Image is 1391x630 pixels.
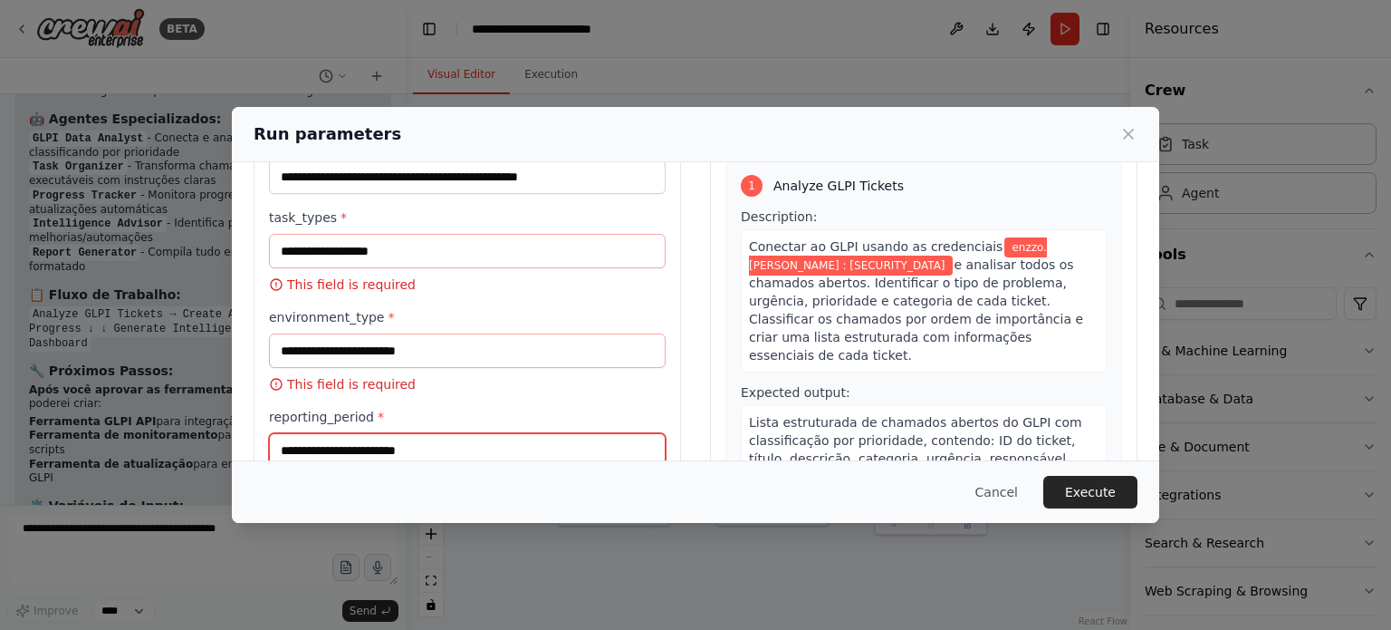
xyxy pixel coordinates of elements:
[269,408,666,426] label: reporting_period
[749,237,1047,276] span: Variable: glpi_credentials
[741,175,763,197] div: 1
[961,476,1032,509] button: Cancel
[741,385,850,400] span: Expected output:
[269,208,666,227] label: task_types
[269,276,666,294] p: This field is required
[741,209,817,224] span: Description:
[269,308,666,326] label: environment_type
[749,239,1002,254] span: Conectar ao GLPI usando as credenciais
[1043,476,1137,509] button: Execute
[749,415,1082,484] span: Lista estruturada de chamados abertos do GLPI com classificação por prioridade, contendo: ID do t...
[254,121,401,147] h2: Run parameters
[269,375,666,393] p: This field is required
[773,177,904,195] span: Analyze GLPI Tickets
